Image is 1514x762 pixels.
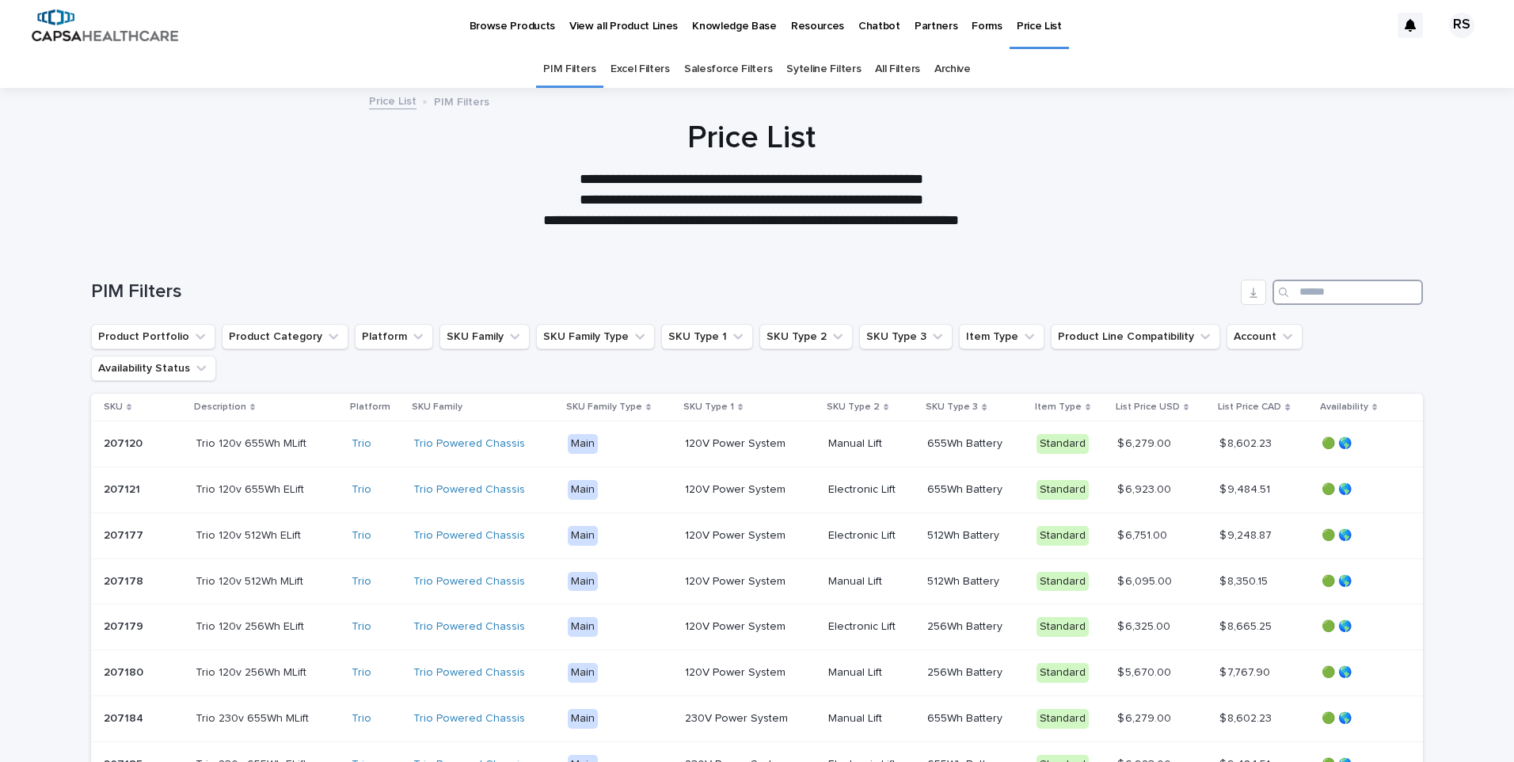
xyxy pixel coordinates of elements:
a: Trio Powered Chassis [413,529,525,543]
p: 🟢 🌎 [1322,575,1398,589]
div: Main [568,434,598,454]
div: Standard [1037,617,1089,637]
div: Standard [1037,663,1089,683]
p: 120V Power System [685,575,816,589]
a: Salesforce Filters [684,51,772,88]
p: 120V Power System [685,529,816,543]
h1: PIM Filters [91,280,1235,303]
p: 512Wh Battery [927,529,1024,543]
p: Trio 120v 512Wh ELift [196,526,304,543]
a: Syteline Filters [786,51,861,88]
p: $ 6,923.00 [1117,480,1174,497]
div: Main [568,617,598,637]
a: Trio Powered Chassis [413,575,525,589]
p: 🟢 🌎 [1322,437,1398,451]
h1: Price List [363,119,1139,157]
button: Item Type [959,324,1044,349]
p: 🟢 🌎 [1322,712,1398,726]
a: PIM Filters [543,51,596,88]
a: Archive [934,51,971,88]
div: Main [568,526,598,546]
p: Availability [1320,398,1368,416]
p: SKU Type 2 [827,398,880,416]
p: List Price USD [1116,398,1180,416]
p: 655Wh Battery [927,483,1024,497]
a: Trio Powered Chassis [413,620,525,634]
p: Trio 120v 256Wh ELift [196,617,307,634]
p: 120V Power System [685,437,816,451]
a: All Filters [875,51,920,88]
div: Main [568,480,598,500]
a: Trio [352,483,371,497]
p: Trio 120v 256Wh MLift [196,663,310,680]
a: Trio [352,437,371,451]
div: Standard [1037,572,1089,592]
p: Electronic Lift [828,529,915,543]
p: Manual Lift [828,712,915,726]
p: $ 5,670.00 [1117,663,1174,680]
p: 207180 [104,663,146,680]
tr: 207184207184 Trio 230v 655Wh MLiftTrio 230v 655Wh MLift Trio Trio Powered Chassis Main230V Power ... [91,695,1424,741]
p: SKU Type 3 [926,398,978,416]
p: SKU Type 1 [683,398,734,416]
input: Search [1272,280,1423,305]
p: Manual Lift [828,437,915,451]
a: Trio [352,620,371,634]
a: Excel Filters [611,51,670,88]
tr: 207178207178 Trio 120v 512Wh MLiftTrio 120v 512Wh MLift Trio Trio Powered Chassis Main120V Power ... [91,558,1424,604]
button: SKU Family Type [536,324,655,349]
button: Product Category [222,324,348,349]
p: 655Wh Battery [927,437,1024,451]
p: SKU [104,398,123,416]
div: Standard [1037,434,1089,454]
button: SKU Type 2 [759,324,853,349]
p: $ 8,665.25 [1219,617,1275,634]
p: 🟢 🌎 [1322,666,1398,680]
img: B5p4sRfuTuC72oLToeu7 [32,10,178,41]
div: Main [568,709,598,729]
div: Main [568,572,598,592]
a: Trio [352,575,371,589]
p: Manual Lift [828,575,915,589]
p: 256Wh Battery [927,666,1024,680]
p: List Price CAD [1218,398,1281,416]
p: $ 7,767.90 [1219,663,1273,680]
div: Main [568,663,598,683]
p: $ 9,248.87 [1219,526,1275,543]
p: Electronic Lift [828,620,915,634]
p: Item Type [1035,398,1082,416]
p: Description [194,398,246,416]
tr: 207121207121 Trio 120v 655Wh ELiftTrio 120v 655Wh ELift Trio Trio Powered Chassis Main120V Power ... [91,467,1424,512]
a: Trio Powered Chassis [413,712,525,726]
p: 🟢 🌎 [1322,483,1398,497]
a: Trio [352,529,371,543]
p: Electronic Lift [828,483,915,497]
p: Trio 230v 655Wh MLift [196,709,312,726]
p: Platform [350,398,390,416]
p: 🟢 🌎 [1322,529,1398,543]
p: 207120 [104,434,146,451]
div: Standard [1037,526,1089,546]
tr: 207177207177 Trio 120v 512Wh ELiftTrio 120v 512Wh ELift Trio Trio Powered Chassis Main120V Power ... [91,512,1424,558]
p: 207179 [104,617,146,634]
p: 207178 [104,572,146,589]
button: SKU Type 3 [859,324,953,349]
p: PIM Filters [434,92,489,109]
p: Manual Lift [828,666,915,680]
p: 207184 [104,709,146,726]
p: 512Wh Battery [927,575,1024,589]
p: 655Wh Battery [927,712,1024,726]
a: Trio [352,666,371,680]
a: Trio Powered Chassis [413,483,525,497]
button: SKU Family [439,324,530,349]
tr: 207180207180 Trio 120v 256Wh MLiftTrio 120v 256Wh MLift Trio Trio Powered Chassis Main120V Power ... [91,650,1424,696]
p: 256Wh Battery [927,620,1024,634]
a: Trio Powered Chassis [413,437,525,451]
a: Price List [369,91,417,109]
p: $ 9,484.51 [1219,480,1273,497]
p: Trio 120v 655Wh MLift [196,434,310,451]
p: $ 6,279.00 [1117,709,1174,726]
button: SKU Type 1 [661,324,753,349]
div: RS [1449,13,1474,38]
div: Standard [1037,709,1089,729]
